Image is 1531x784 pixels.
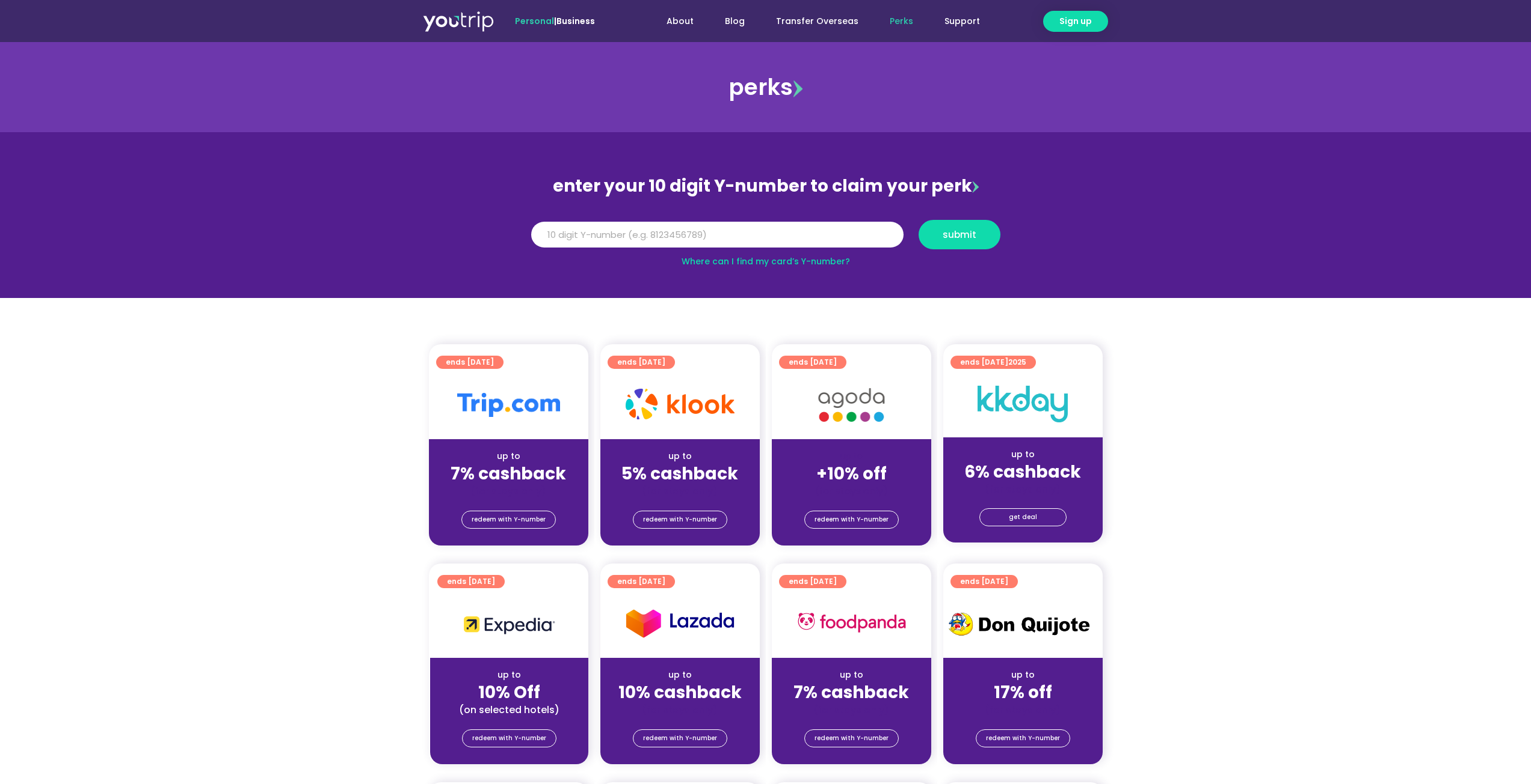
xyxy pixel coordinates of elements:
a: redeem with Y-number [804,729,899,747]
a: ends [DATE] [779,575,846,588]
span: ends [DATE] [960,575,1008,588]
a: Transfer Overseas [760,10,874,32]
div: enter your 10 digit Y-number to claim your perk [525,171,1006,202]
span: ends [DATE] [447,575,495,588]
a: Perks [874,10,929,32]
span: up to [840,450,863,462]
div: (on selected hotels) [440,703,579,716]
span: redeem with Y-number [815,511,889,528]
div: up to [610,669,750,681]
span: | [515,15,595,27]
div: (for stays only) [610,485,750,497]
a: Sign up [1043,11,1108,32]
span: 2025 [1008,357,1026,367]
strong: 10% cashback [618,681,742,704]
a: ends [DATE] [779,356,846,369]
div: up to [953,448,1093,461]
a: Blog [709,10,760,32]
span: redeem with Y-number [472,511,546,528]
div: (for stays only) [610,703,750,716]
div: up to [781,669,922,681]
span: redeem with Y-number [643,511,717,528]
a: ends [DATE]2025 [950,356,1036,369]
input: 10 digit Y-number (e.g. 8123456789) [531,222,904,248]
a: ends [DATE] [950,575,1018,588]
a: Business [556,15,595,27]
a: ends [DATE] [437,575,505,588]
a: ends [DATE] [608,356,675,369]
span: submit [943,230,976,239]
a: ends [DATE] [436,356,504,369]
span: redeem with Y-number [643,730,717,747]
span: ends [DATE] [617,575,665,588]
div: up to [610,450,750,463]
span: ends [DATE] [617,356,665,369]
nav: Menu [627,10,996,32]
strong: +10% off [816,462,887,485]
div: (for stays only) [781,485,922,497]
div: (for stays only) [953,483,1093,496]
strong: 7% cashback [793,681,909,704]
strong: 5% cashback [621,462,738,485]
strong: 17% off [994,681,1052,704]
a: redeem with Y-number [633,729,727,747]
span: redeem with Y-number [472,730,546,747]
a: get deal [979,508,1067,526]
strong: 7% cashback [451,462,566,485]
span: Personal [515,15,554,27]
button: submit [919,220,1000,249]
a: redeem with Y-number [461,511,556,529]
strong: 10% Off [478,681,540,704]
div: up to [439,450,579,463]
div: (for stays only) [953,703,1093,716]
form: Y Number [531,220,1000,258]
a: redeem with Y-number [633,511,727,529]
span: ends [DATE] [446,356,494,369]
div: up to [953,669,1093,681]
strong: 6% cashback [964,460,1081,484]
div: (for stays only) [439,485,579,497]
span: get deal [1009,509,1037,526]
span: redeem with Y-number [986,730,1060,747]
a: redeem with Y-number [976,729,1070,747]
a: ends [DATE] [608,575,675,588]
span: ends [DATE] [960,356,1026,369]
a: redeem with Y-number [804,511,899,529]
a: redeem with Y-number [462,729,556,747]
a: Support [929,10,996,32]
span: redeem with Y-number [815,730,889,747]
div: up to [440,669,579,681]
span: ends [DATE] [789,356,837,369]
span: Sign up [1059,15,1092,28]
span: ends [DATE] [789,575,837,588]
div: (for stays only) [781,703,922,716]
a: Where can I find my card’s Y-number? [682,255,850,267]
a: About [651,10,709,32]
